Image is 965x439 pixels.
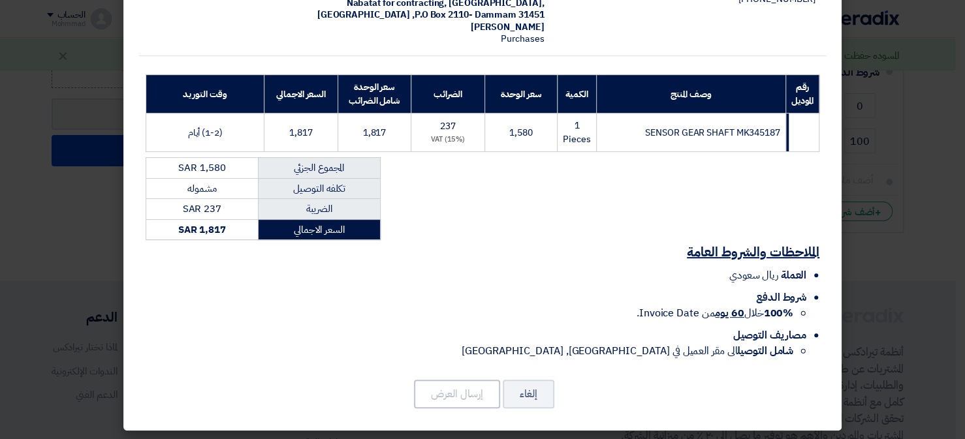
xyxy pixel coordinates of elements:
[146,75,264,114] th: وقت التوريد
[563,119,590,146] span: 1 Pieces
[509,126,533,140] span: 1,580
[501,32,544,46] span: Purchases
[178,222,226,237] strong: SAR 1,817
[503,380,554,408] button: إلغاء
[289,126,313,140] span: 1,817
[188,126,223,140] span: (1-2) أيام
[756,290,806,305] span: شروط الدفع
[258,178,380,199] td: تكلفه التوصيل
[484,75,558,114] th: سعر الوحدة
[146,343,793,359] li: الى مقر العميل في [GEOGRAPHIC_DATA], [GEOGRAPHIC_DATA]
[733,327,806,343] span: مصاريف التوصيل
[258,219,380,240] td: السعر الاجمالي
[411,75,485,114] th: الضرائب
[258,158,380,179] td: المجموع الجزئي
[146,158,259,179] td: SAR 1,580
[187,181,216,196] span: مشموله
[729,267,778,283] span: ريال سعودي
[785,75,819,114] th: رقم الموديل
[414,380,500,408] button: إرسال العرض
[417,134,479,145] div: (15%) VAT
[264,75,338,114] th: السعر الاجمالي
[715,305,744,321] u: 60 يوم
[763,305,793,321] strong: 100%
[363,126,387,140] span: 1,817
[637,305,793,321] span: خلال من Invoice Date.
[183,202,221,216] span: SAR 237
[781,267,806,283] span: العملة
[471,20,545,34] span: [PERSON_NAME]
[258,199,380,220] td: الضريبة
[596,75,785,114] th: وصف المنتج
[440,119,456,133] span: 237
[645,126,780,140] span: SENSOR GEAR SHAFT MK345187
[687,242,819,262] u: الملاحظات والشروط العامة
[338,75,411,114] th: سعر الوحدة شامل الضرائب
[558,75,596,114] th: الكمية
[737,343,793,359] strong: شامل التوصيل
